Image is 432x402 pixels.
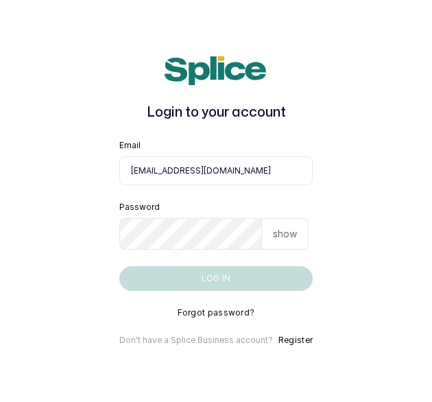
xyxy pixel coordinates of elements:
[119,102,313,123] h1: Login to your account
[119,202,160,213] label: Password
[119,156,313,185] input: email@acme.com
[119,140,141,151] label: Email
[278,335,313,346] button: Register
[178,307,255,318] button: Forgot password?
[119,266,313,291] button: Log in
[273,227,297,241] p: show
[119,335,273,346] p: Don't have a Splice Business account?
